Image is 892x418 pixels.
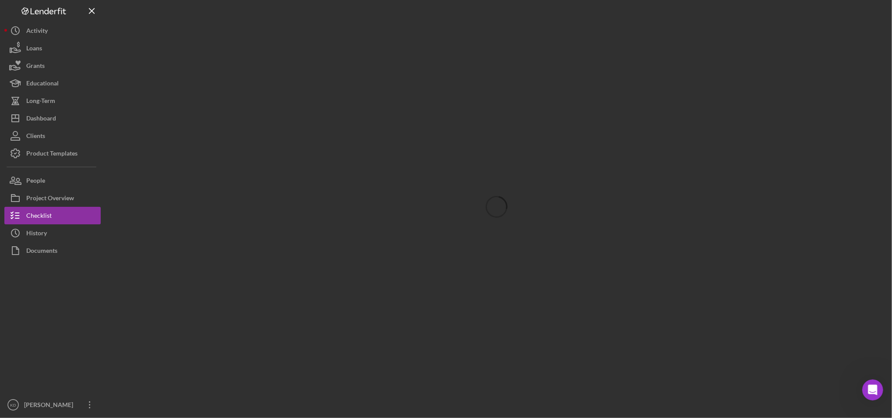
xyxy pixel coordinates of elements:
div: [PERSON_NAME] [22,396,79,416]
div: Checklist [26,207,52,227]
button: Dashboard [4,110,101,127]
div: Activity [26,22,48,42]
div: Grants [26,57,45,77]
button: Product Templates [4,145,101,162]
button: Long-Term [4,92,101,110]
div: Dashboard [26,110,56,129]
div: People [26,172,45,191]
text: KD [10,403,16,407]
div: Clients [26,127,45,147]
div: Loans [26,39,42,59]
button: History [4,224,101,242]
button: Loans [4,39,101,57]
button: Documents [4,242,101,259]
button: Checklist [4,207,101,224]
button: Project Overview [4,189,101,207]
button: KD[PERSON_NAME] [4,396,101,414]
div: Long-Term [26,92,55,112]
button: Grants [4,57,101,74]
button: People [4,172,101,189]
div: History [26,224,47,244]
div: Educational [26,74,59,94]
iframe: Intercom live chat [862,379,883,400]
button: Clients [4,127,101,145]
div: Product Templates [26,145,78,164]
div: Documents [26,242,57,262]
button: Educational [4,74,101,92]
button: Activity [4,22,101,39]
div: Project Overview [26,189,74,209]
